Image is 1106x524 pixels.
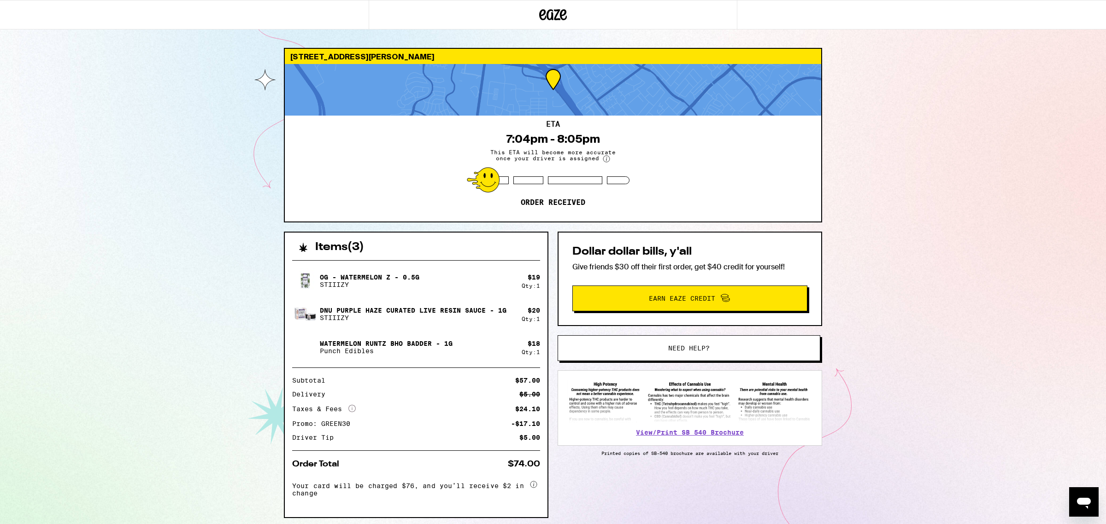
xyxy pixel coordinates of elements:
p: STIIIZY [320,281,419,288]
span: Need help? [668,345,710,351]
div: Taxes & Fees [292,405,356,413]
div: Qty: 1 [522,283,540,289]
img: OG - Watermelon Z - 0.5g [292,268,318,294]
div: Subtotal [292,377,332,384]
p: OG - Watermelon Z - 0.5g [320,274,419,281]
img: SB 540 Brochure preview [567,380,812,423]
p: Order received [521,198,585,207]
div: $5.00 [519,434,540,441]
div: Order Total [292,460,346,468]
div: Delivery [292,391,332,397]
button: Earn Eaze Credit [572,285,807,311]
span: Your card will be charged $76, and you’ll receive $2 in change [292,479,528,497]
p: Give friends $30 off their first order, get $40 credit for yourself! [572,262,807,272]
button: Need help? [558,335,820,361]
p: Watermelon Runtz BHO Badder - 1g [320,340,453,347]
p: Punch Edibles [320,347,453,355]
p: DNU Purple Haze Curated Live Resin Sauce - 1g [320,307,506,314]
h2: Dollar dollar bills, y'all [572,246,807,257]
a: View/Print SB 540 Brochure [636,429,744,436]
h2: Items ( 3 ) [315,242,364,253]
span: This ETA will become more accurate once your driver is assigned [484,149,622,163]
div: Qty: 1 [522,349,540,355]
h2: ETA [546,121,560,128]
div: Qty: 1 [522,316,540,322]
div: $ 19 [528,274,540,281]
div: -$17.10 [511,420,540,427]
div: Promo: GREEN30 [292,420,357,427]
img: Watermelon Runtz BHO Badder - 1g [292,334,318,360]
div: $5.00 [519,391,540,397]
p: STIIIZY [320,314,506,321]
div: $ 18 [528,340,540,347]
div: [STREET_ADDRESS][PERSON_NAME] [285,49,821,64]
span: Earn Eaze Credit [649,295,715,302]
div: Driver Tip [292,434,340,441]
p: Printed copies of SB-540 brochure are available with your driver [558,450,822,456]
div: $74.00 [508,460,540,468]
img: DNU Purple Haze Curated Live Resin Sauce - 1g [292,301,318,327]
div: $24.10 [515,406,540,412]
iframe: Button to launch messaging window [1069,487,1099,517]
div: $57.00 [515,377,540,384]
div: 7:04pm - 8:05pm [506,133,600,146]
div: $ 20 [528,307,540,314]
